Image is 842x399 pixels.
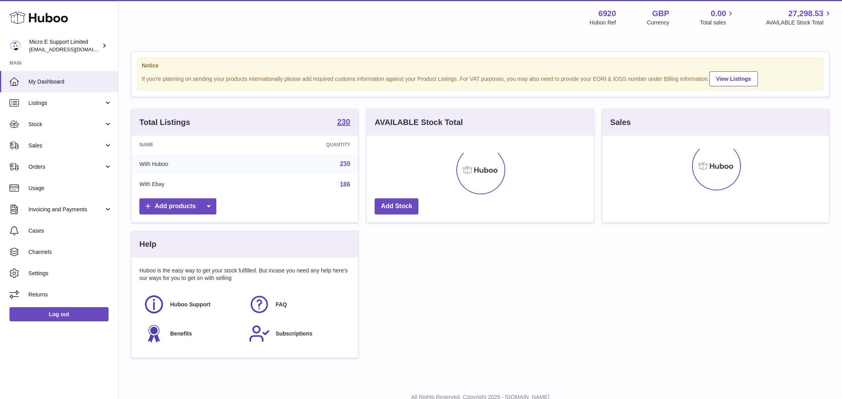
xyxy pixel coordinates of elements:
a: 27,298.53 AVAILABLE Stock Total [766,8,833,26]
td: With Ebay [131,174,251,195]
span: Total sales [700,19,735,26]
th: Quantity [251,136,358,154]
img: internalAdmin-6920@internal.huboo.com [9,40,21,52]
span: [EMAIL_ADDRESS][DOMAIN_NAME] [29,46,116,52]
a: 186 [340,181,351,188]
a: Huboo Support [143,294,241,315]
strong: GBP [652,8,669,19]
a: Subscriptions [249,323,346,344]
p: Huboo is the easy way to get your stock fulfilled. But incase you need any help here's our ways f... [139,267,350,282]
a: 0.00 Total sales [700,8,735,26]
a: View Listings [709,71,758,86]
a: 230 [340,160,351,167]
a: Log out [9,307,109,321]
span: Subscriptions [276,330,312,337]
div: Micro E Support Limited [29,38,100,53]
span: Stock [28,121,104,128]
a: FAQ [249,294,346,315]
span: Huboo Support [170,301,210,308]
span: 0.00 [711,8,726,19]
h3: Help [139,239,156,250]
span: Usage [28,185,112,192]
span: Sales [28,142,104,149]
a: 230 [337,118,350,127]
span: Invoicing and Payments [28,206,104,213]
div: Huboo Ref [590,19,616,26]
span: AVAILABLE Stock Total [766,19,833,26]
a: Add Stock [375,198,418,214]
span: 27,298.53 [788,8,823,19]
td: With Huboo [131,154,251,174]
strong: 230 [337,118,350,126]
span: Benefits [170,330,192,337]
div: If you're planning on sending your products internationally please add required customs informati... [142,70,819,86]
a: Benefits [143,323,241,344]
span: Cases [28,227,112,235]
span: Orders [28,163,104,171]
span: Returns [28,291,112,298]
strong: Notice [142,62,819,69]
strong: 6920 [598,8,616,19]
th: Name [131,136,251,154]
span: Listings [28,99,104,107]
span: FAQ [276,301,287,308]
div: Currency [647,19,669,26]
span: My Dashboard [28,78,112,86]
h3: AVAILABLE Stock Total [375,117,463,128]
span: Settings [28,270,112,277]
span: Channels [28,248,112,256]
h3: Total Listings [139,117,190,128]
a: Add products [139,198,216,214]
h3: Sales [610,117,631,128]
